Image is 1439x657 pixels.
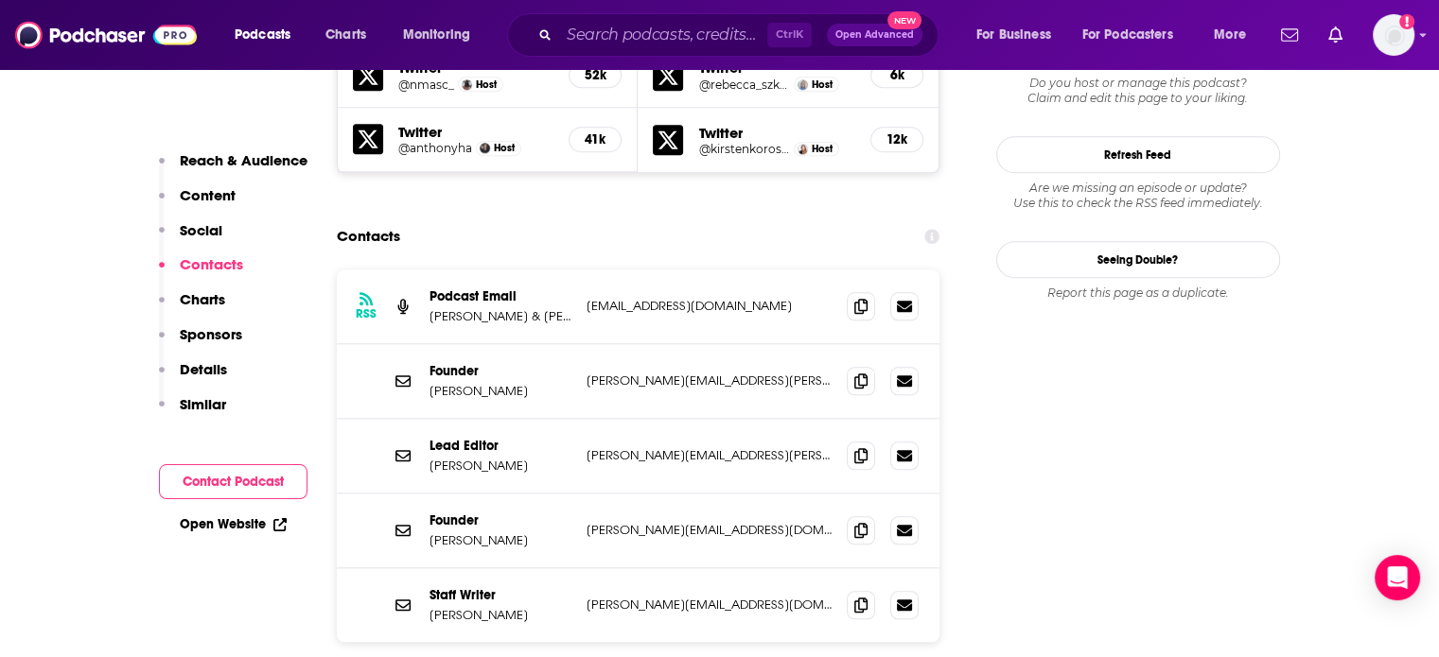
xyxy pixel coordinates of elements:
svg: Add a profile image [1399,14,1414,29]
a: @kirstenkorosec [698,142,789,156]
img: Anthony Ha [480,143,490,153]
button: open menu [221,20,315,50]
img: Natasha Mascarenhas [462,79,472,90]
p: Social [180,221,222,239]
p: Founder [430,512,571,528]
a: Charts [313,20,377,50]
a: @rebecca_szkutak [698,78,789,92]
span: Host [812,143,833,155]
div: Are we missing an episode or update? Use this to check the RSS feed immediately. [996,181,1280,211]
h5: 52k [585,67,605,83]
p: [PERSON_NAME][EMAIL_ADDRESS][DOMAIN_NAME] [587,596,833,613]
span: New [887,11,921,29]
p: Charts [180,290,225,308]
h5: 41k [585,131,605,147]
button: Charts [159,290,225,325]
span: Charts [325,22,366,48]
p: Similar [180,395,226,413]
div: Report this page as a duplicate. [996,285,1280,301]
input: Search podcasts, credits, & more... [559,20,767,50]
span: Do you host or manage this podcast? [996,76,1280,91]
p: [PERSON_NAME] [430,383,571,399]
button: Contact Podcast [159,464,307,499]
button: Content [159,186,236,221]
button: open menu [963,20,1075,50]
div: Search podcasts, credits, & more... [525,13,956,57]
p: [PERSON_NAME] [430,607,571,623]
h5: Twitter [698,124,855,142]
span: Logged in as Bcprpro33 [1373,14,1414,56]
a: Open Website [180,516,287,532]
button: Contacts [159,255,243,290]
button: Details [159,360,227,395]
button: open menu [1201,20,1270,50]
a: Show notifications dropdown [1273,19,1306,51]
button: Similar [159,395,226,430]
button: Social [159,221,222,256]
img: Kirsten Korosec [798,144,808,154]
span: Host [476,78,497,91]
p: Details [180,360,227,378]
p: Staff Writer [430,587,571,603]
button: Reach & Audience [159,151,307,186]
p: Sponsors [180,325,242,343]
a: Show notifications dropdown [1321,19,1350,51]
p: [PERSON_NAME][EMAIL_ADDRESS][DOMAIN_NAME] [587,522,833,538]
p: Founder [430,363,571,379]
div: Open Intercom Messenger [1375,555,1420,600]
span: Host [494,142,515,154]
a: @nmasc_ [398,78,454,92]
h2: Contacts [337,218,400,254]
button: Show profile menu [1373,14,1414,56]
p: [PERSON_NAME][EMAIL_ADDRESS][PERSON_NAME][DOMAIN_NAME] [587,372,833,389]
p: Lead Editor [430,438,571,454]
p: [PERSON_NAME][EMAIL_ADDRESS][PERSON_NAME][DOMAIN_NAME] [587,447,833,463]
p: Content [180,186,236,204]
h3: RSS [356,306,377,321]
p: Contacts [180,255,243,273]
p: Reach & Audience [180,151,307,169]
a: @anthonyha [398,141,472,155]
h5: Twitter [398,123,554,141]
h5: 6k [886,67,907,83]
span: Podcasts [235,22,290,48]
p: [PERSON_NAME] & [PERSON_NAME] [430,308,571,324]
button: Sponsors [159,325,242,360]
span: Open Advanced [835,30,914,40]
img: User Profile [1373,14,1414,56]
button: open menu [390,20,495,50]
div: Claim and edit this page to your liking. [996,76,1280,106]
span: For Business [976,22,1051,48]
img: Rebecca Szkutak [798,79,808,90]
p: Podcast Email [430,288,571,304]
p: [PERSON_NAME] [430,458,571,474]
p: [EMAIL_ADDRESS][DOMAIN_NAME] [587,298,833,314]
button: Refresh Feed [996,136,1280,173]
button: Open AdvancedNew [827,24,922,46]
span: Monitoring [403,22,470,48]
span: Host [812,78,833,91]
h5: 12k [886,131,907,147]
img: Podchaser - Follow, Share and Rate Podcasts [15,17,197,53]
p: [PERSON_NAME] [430,532,571,548]
span: For Podcasters [1082,22,1173,48]
button: open menu [1070,20,1201,50]
span: Ctrl K [767,23,812,47]
span: More [1214,22,1246,48]
a: Seeing Double? [996,241,1280,278]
